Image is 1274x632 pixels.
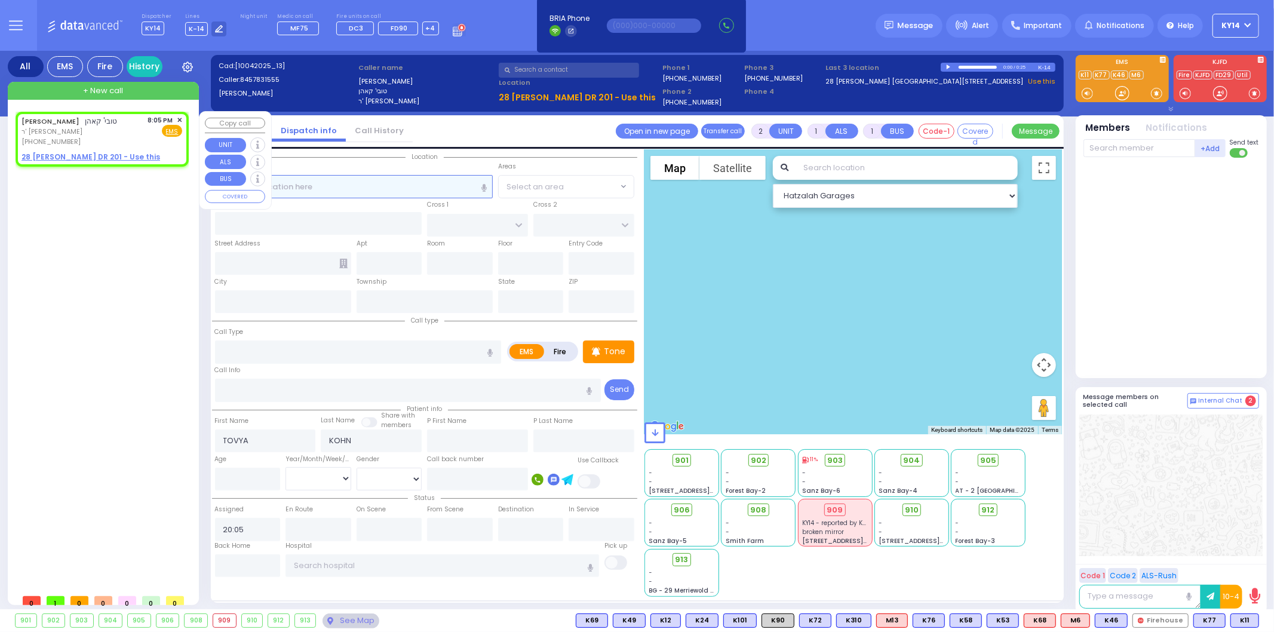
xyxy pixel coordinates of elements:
[406,152,444,161] span: Location
[802,468,806,477] span: -
[358,63,495,73] label: Caller name
[825,124,858,139] button: ALS
[879,477,882,486] span: -
[796,156,1017,180] input: Search location
[357,277,386,287] label: Township
[1093,70,1110,79] a: K77
[166,127,179,136] u: EMS
[381,421,412,429] span: members
[956,527,959,536] span: -
[321,416,355,425] label: Last Name
[649,468,653,477] span: -
[509,344,544,359] label: EMS
[649,527,653,536] span: -
[1086,121,1131,135] button: Members
[802,456,818,464] div: 11%
[506,181,564,193] span: Select an area
[99,614,122,627] div: 904
[118,596,136,605] span: 0
[427,239,445,248] label: Room
[70,596,88,605] span: 0
[1230,613,1259,628] div: K11
[1199,397,1243,405] span: Internal Chat
[802,536,915,545] span: [STREET_ADDRESS][PERSON_NAME]
[381,411,415,420] small: Share with
[913,613,945,628] div: K76
[876,613,908,628] div: ALS
[185,13,227,20] label: Lines
[569,277,578,287] label: ZIP
[277,13,323,20] label: Medic on call
[205,172,246,186] button: BUS
[607,19,701,33] input: (000)000-00000
[879,527,882,536] span: -
[533,416,573,426] label: P Last Name
[427,455,484,464] label: Call back number
[1097,20,1144,31] span: Notifications
[650,156,699,180] button: Show street map
[879,468,882,477] span: -
[499,78,658,88] label: Location
[676,554,689,566] span: 913
[1230,613,1259,628] div: BLS
[215,327,244,337] label: Call Type
[23,596,41,605] span: 0
[286,505,313,514] label: En Route
[142,22,164,35] span: KY14
[913,613,945,628] div: BLS
[1193,613,1226,628] div: BLS
[1095,613,1128,628] div: K46
[215,416,249,426] label: First Name
[649,586,716,595] span: BG - 29 Merriewold S.
[1146,121,1208,135] button: Notifications
[156,614,179,627] div: 906
[649,577,653,586] span: -
[802,519,871,527] span: KY14 - reported by K90
[1032,353,1056,377] button: Map camera controls
[498,239,512,248] label: Floor
[905,504,919,516] span: 910
[824,504,846,517] div: 909
[744,73,803,82] label: [PHONE_NUMBER]
[744,87,822,97] span: Phone 4
[1032,396,1056,420] button: Drag Pegman onto the map to open Street View
[286,554,599,577] input: Search hospital
[762,613,794,628] div: K90
[215,175,493,198] input: Search location here
[898,20,934,32] span: Message
[802,477,806,486] span: -
[826,63,941,73] label: Last 3 location
[142,596,160,605] span: 0
[94,596,112,605] span: 0
[751,455,766,467] span: 902
[205,118,265,129] button: Copy call
[499,63,639,78] input: Search a contact
[826,76,1024,87] a: 28 [PERSON_NAME] [GEOGRAPHIC_DATA][STREET_ADDRESS]
[613,613,646,628] div: K49
[85,116,118,126] span: טובי' קאהן
[650,613,681,628] div: K12
[1095,613,1128,628] div: BLS
[578,456,619,465] label: Use Callback
[879,519,882,527] span: -
[242,614,263,627] div: 910
[1193,70,1212,79] a: KJFD
[802,527,844,536] span: broken mirror
[1024,613,1056,628] div: K68
[750,504,766,516] span: 908
[185,614,207,627] div: 908
[185,22,208,36] span: K-14
[215,505,244,514] label: Assigned
[1245,395,1256,406] span: 2
[879,536,991,545] span: [STREET_ADDRESS][PERSON_NAME]
[881,124,914,139] button: BUS
[662,73,722,82] label: [PHONE_NUMBER]
[1003,60,1014,74] div: 0:00
[427,200,449,210] label: Cross 1
[219,61,355,71] label: Cad:
[1079,70,1092,79] a: K11
[235,61,285,70] span: [10042025_13]
[286,455,351,464] div: Year/Month/Week/Day
[647,419,687,434] a: Open this area in Google Maps (opens a new window)
[662,63,740,73] span: Phone 1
